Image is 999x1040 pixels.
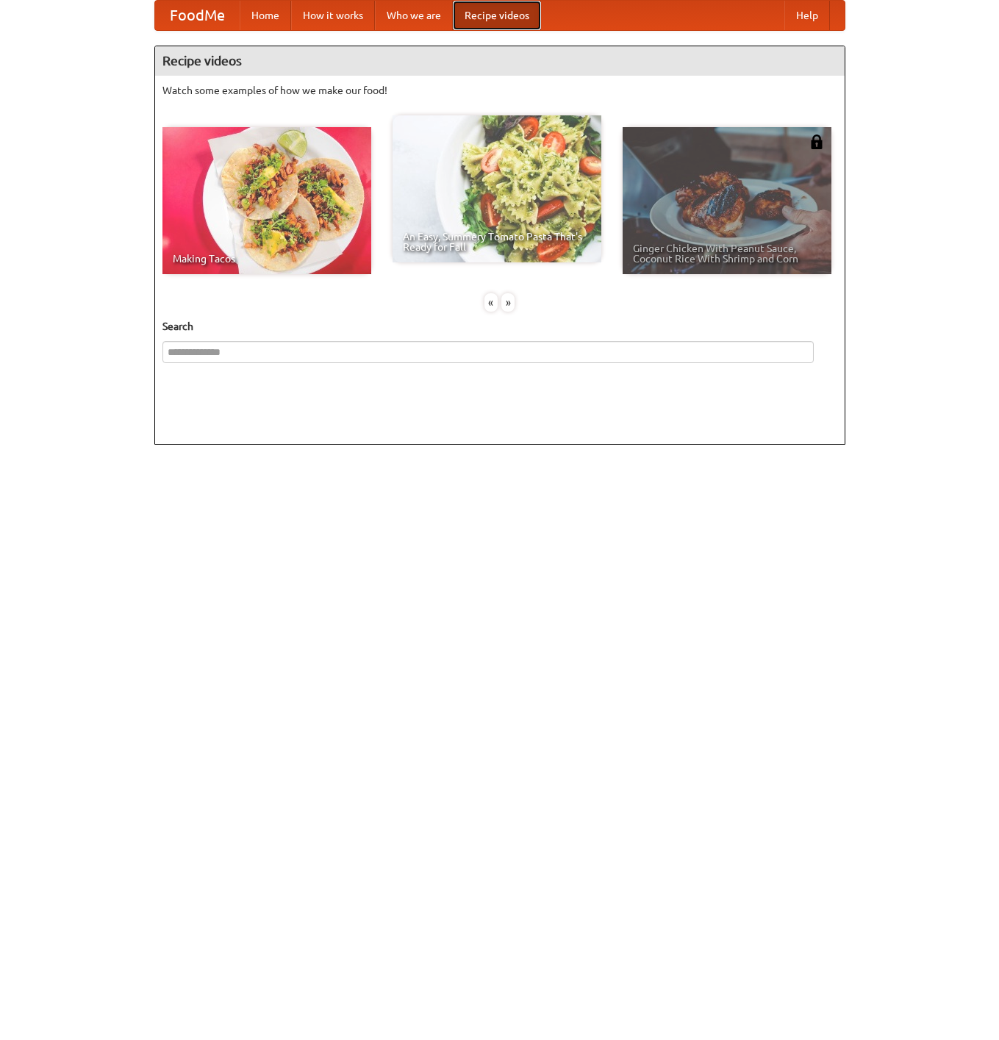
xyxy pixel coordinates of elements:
span: An Easy, Summery Tomato Pasta That's Ready for Fall [403,232,591,252]
p: Watch some examples of how we make our food! [162,83,837,98]
a: How it works [291,1,375,30]
a: Help [784,1,830,30]
div: » [501,293,515,312]
h5: Search [162,319,837,334]
a: Making Tacos [162,127,371,274]
img: 483408.png [809,135,824,149]
a: Who we are [375,1,453,30]
a: Home [240,1,291,30]
span: Making Tacos [173,254,361,264]
a: An Easy, Summery Tomato Pasta That's Ready for Fall [393,115,601,262]
a: FoodMe [155,1,240,30]
h4: Recipe videos [155,46,845,76]
a: Recipe videos [453,1,541,30]
div: « [484,293,498,312]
